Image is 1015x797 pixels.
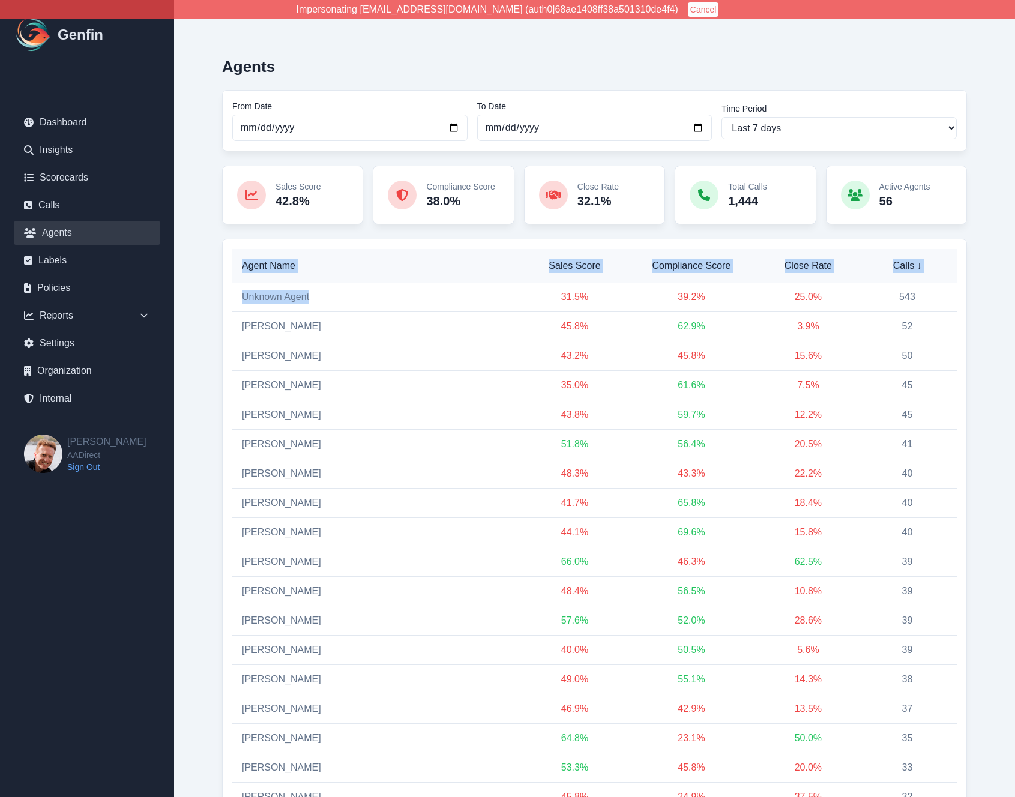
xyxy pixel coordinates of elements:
[561,762,588,772] span: 53.3 %
[678,674,705,684] span: 55.1 %
[678,498,705,508] span: 65.8 %
[858,547,957,577] td: 39
[678,733,705,743] span: 23.1 %
[795,556,822,567] span: 62.5 %
[721,103,957,115] label: Time Period
[222,58,275,76] h2: Agents
[242,380,321,390] a: [PERSON_NAME]
[242,733,321,743] a: [PERSON_NAME]
[795,527,822,537] span: 15.8 %
[561,733,588,743] span: 64.8 %
[561,615,588,625] span: 57.6 %
[242,498,321,508] a: [PERSON_NAME]
[242,468,321,478] a: [PERSON_NAME]
[678,645,705,655] span: 50.5 %
[242,259,516,273] span: Agent Name
[678,409,705,420] span: 59.7 %
[561,527,588,537] span: 44.1 %
[678,615,705,625] span: 52.0 %
[858,518,957,547] td: 40
[242,586,321,596] a: [PERSON_NAME]
[561,409,588,420] span: 43.8 %
[535,259,615,273] span: Sales Score
[858,489,957,518] td: 40
[14,276,160,300] a: Policies
[795,703,822,714] span: 13.5 %
[795,350,822,361] span: 15.6 %
[678,527,705,537] span: 69.6 %
[67,461,146,473] a: Sign Out
[24,435,62,473] img: Brian Dunagan
[14,166,160,190] a: Scorecards
[795,292,822,302] span: 25.0 %
[561,439,588,449] span: 51.8 %
[678,380,705,390] span: 61.6 %
[14,331,160,355] a: Settings
[561,380,588,390] span: 35.0 %
[242,292,309,302] a: Unknown Agent
[795,733,822,743] span: 50.0 %
[14,386,160,411] a: Internal
[678,439,705,449] span: 56.4 %
[242,439,321,449] a: [PERSON_NAME]
[795,762,822,772] span: 20.0 %
[858,724,957,753] td: 35
[678,468,705,478] span: 43.3 %
[242,615,321,625] a: [PERSON_NAME]
[14,248,160,272] a: Labels
[242,350,321,361] a: [PERSON_NAME]
[797,645,819,655] span: 5.6 %
[858,694,957,724] td: 37
[795,409,822,420] span: 12.2 %
[561,468,588,478] span: 48.3 %
[797,321,819,331] span: 3.9 %
[634,259,749,273] span: Compliance Score
[858,753,957,783] td: 33
[242,762,321,772] a: [PERSON_NAME]
[678,762,705,772] span: 45.8 %
[768,259,848,273] span: Close Rate
[561,498,588,508] span: 41.7 %
[14,16,53,54] img: Logo
[276,193,321,209] p: 42.8%
[67,449,146,461] span: AADirect
[678,292,705,302] span: 39.2 %
[858,636,957,665] td: 39
[795,674,822,684] span: 14.3 %
[67,435,146,449] h2: [PERSON_NAME]
[678,350,705,361] span: 45.8 %
[795,468,822,478] span: 22.2 %
[678,321,705,331] span: 62.9 %
[795,498,822,508] span: 18.4 %
[867,259,947,273] span: Calls
[426,193,495,209] p: 38.0%
[688,2,719,17] button: Cancel
[561,703,588,714] span: 46.9 %
[242,556,321,567] a: [PERSON_NAME]
[14,221,160,245] a: Agents
[797,380,819,390] span: 7.5 %
[858,371,957,400] td: 45
[242,645,321,655] a: [PERSON_NAME]
[879,181,930,193] p: Active Agents
[728,181,767,193] p: Total Calls
[678,556,705,567] span: 46.3 %
[242,321,321,331] a: [PERSON_NAME]
[14,304,160,328] div: Reports
[917,259,921,273] span: ↓
[858,606,957,636] td: 39
[795,439,822,449] span: 20.5 %
[561,586,588,596] span: 48.4 %
[561,321,588,331] span: 45.8 %
[858,312,957,341] td: 52
[577,193,619,209] p: 32.1%
[477,100,712,112] label: To Date
[232,100,468,112] label: From Date
[242,703,321,714] a: [PERSON_NAME]
[242,674,321,684] a: [PERSON_NAME]
[577,181,619,193] p: Close Rate
[14,138,160,162] a: Insights
[858,665,957,694] td: 38
[561,350,588,361] span: 43.2 %
[879,193,930,209] p: 56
